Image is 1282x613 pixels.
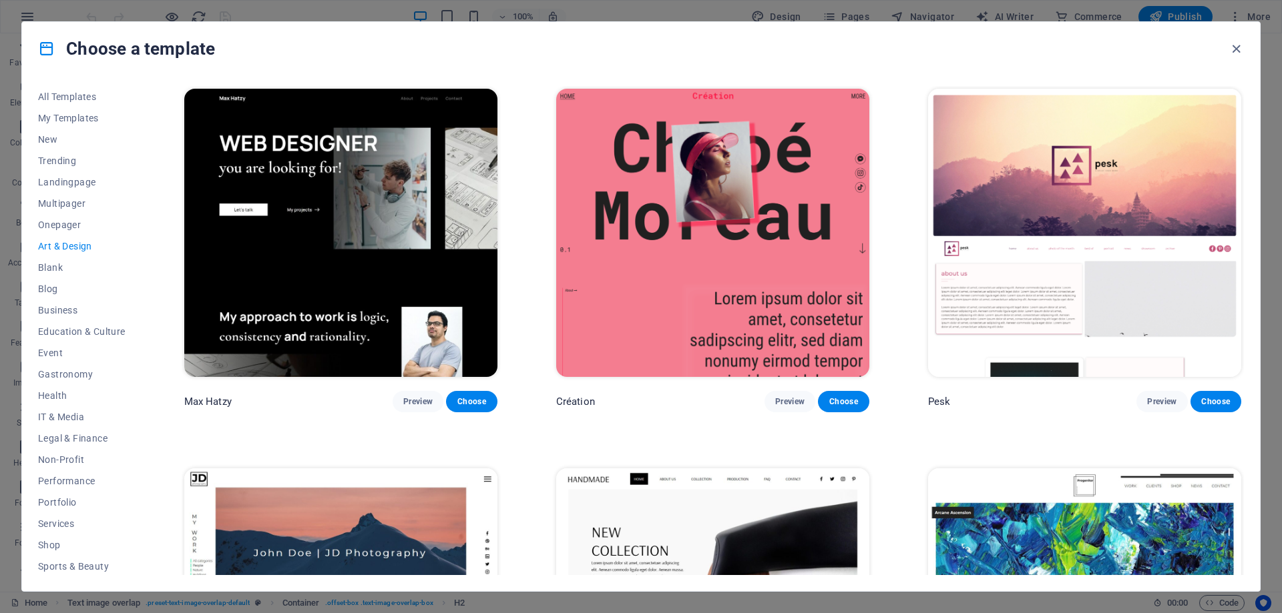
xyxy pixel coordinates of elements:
span: Preview [775,396,805,407]
button: Business [38,299,126,321]
button: Preview [765,391,815,412]
button: Event [38,342,126,364]
span: Shop [38,540,126,550]
button: Sports & Beauty [38,556,126,577]
button: Landingpage [38,171,126,193]
span: Health [38,390,126,401]
button: Services [38,513,126,534]
button: Choose [446,391,497,412]
span: New [38,134,126,145]
p: Max Hatzy [184,395,232,408]
button: IT & Media [38,406,126,428]
button: Health [38,385,126,406]
span: Preview [1147,396,1177,407]
span: Choose [1201,396,1231,407]
p: Pesk [928,395,951,408]
button: New [38,129,126,150]
span: All Templates [38,91,126,102]
button: Education & Culture [38,321,126,342]
button: Performance [38,470,126,492]
button: Choose [818,391,869,412]
h4: Choose a template [38,38,215,59]
span: Choose [457,396,486,407]
button: Choose [1191,391,1241,412]
img: Max Hatzy [184,89,497,377]
span: Choose [829,396,858,407]
span: Blog [38,283,126,294]
button: Gastronomy [38,364,126,385]
span: Non-Profit [38,454,126,465]
button: Trending [38,150,126,171]
button: Multipager [38,193,126,214]
button: Non-Profit [38,449,126,470]
span: Preview [403,396,433,407]
img: Pesk [928,89,1241,377]
span: Performance [38,476,126,486]
span: Blank [38,262,126,273]
span: Gastronomy [38,369,126,380]
button: Portfolio [38,492,126,513]
span: Sports & Beauty [38,561,126,572]
span: IT & Media [38,412,126,422]
span: Portfolio [38,497,126,508]
span: Trending [38,155,126,166]
span: Onepager [38,219,126,230]
img: Création [556,89,869,377]
p: Création [556,395,595,408]
button: Preview [1136,391,1187,412]
span: Landingpage [38,177,126,187]
span: Business [38,305,126,316]
span: My Templates [38,113,126,123]
button: Art & Design [38,235,126,257]
span: Art & Design [38,241,126,251]
button: Preview [393,391,443,412]
button: Onepager [38,214,126,235]
span: Services [38,518,126,529]
button: Legal & Finance [38,428,126,449]
span: Legal & Finance [38,433,126,444]
button: Blank [38,257,126,278]
span: Multipager [38,198,126,209]
span: Event [38,348,126,358]
button: My Templates [38,107,126,129]
button: Blog [38,278,126,299]
button: All Templates [38,86,126,107]
span: Education & Culture [38,326,126,337]
button: Shop [38,534,126,556]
